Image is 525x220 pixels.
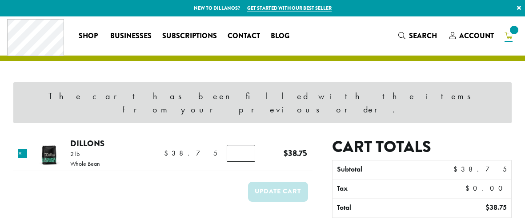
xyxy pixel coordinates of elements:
bdi: 38.75 [164,148,217,158]
span: $ [485,203,489,212]
bdi: 0.00 [465,184,507,193]
div: The cart has been filled with the items from your previous order. [13,82,512,123]
a: Get started with our best seller [247,4,332,12]
input: Product quantity [227,145,255,162]
span: Account [459,31,494,41]
button: Update cart [248,182,308,202]
bdi: 38.75 [453,164,507,174]
span: $ [284,147,288,159]
th: Tax [333,180,459,198]
p: Whole Bean [70,160,100,167]
span: Search [409,31,437,41]
span: Subscriptions [162,31,217,42]
span: Contact [228,31,260,42]
span: Businesses [110,31,152,42]
span: Blog [271,31,289,42]
h2: Cart totals [332,137,512,156]
a: Dillons [70,137,104,149]
span: $ [465,184,473,193]
span: Shop [79,31,98,42]
th: Subtotal [333,160,440,179]
bdi: 38.75 [284,147,307,159]
th: Total [333,199,440,217]
a: Search [393,28,444,43]
span: $ [164,148,172,158]
img: Dillons [34,140,63,168]
a: Shop [73,29,105,43]
bdi: 38.75 [485,203,507,212]
span: $ [453,164,461,174]
a: Remove this item [18,149,27,158]
p: 2 lb [70,151,100,157]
